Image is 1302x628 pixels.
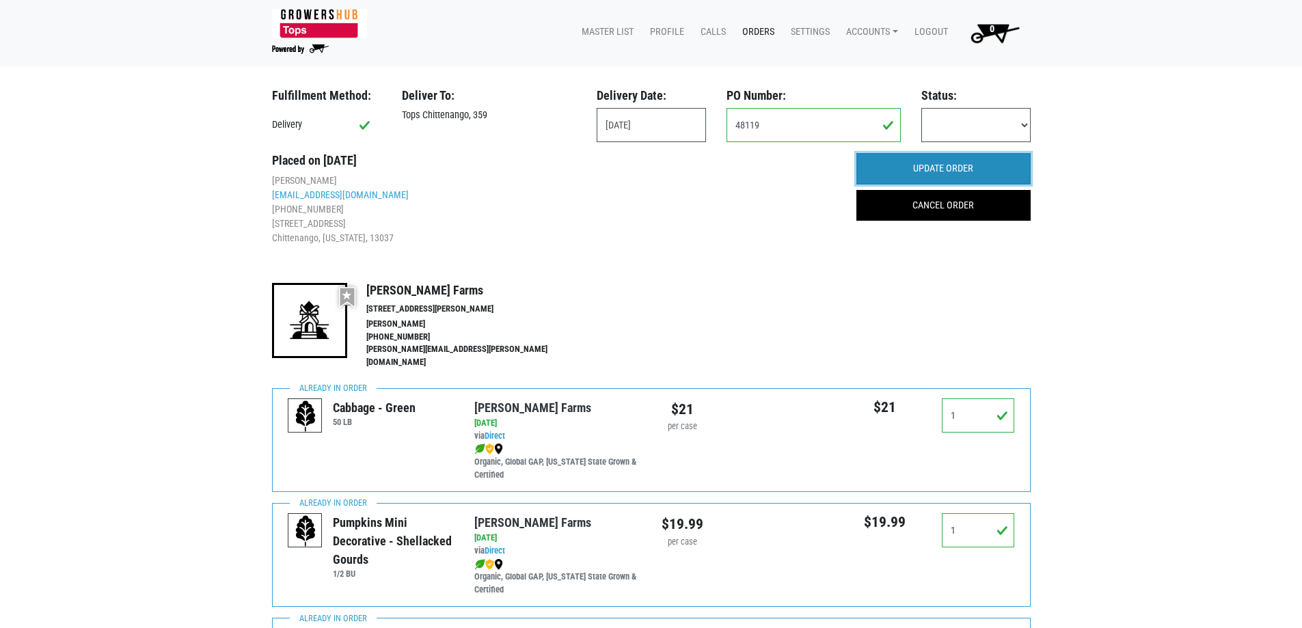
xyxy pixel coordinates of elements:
[474,400,591,415] a: [PERSON_NAME] Farms
[662,420,703,433] div: per case
[272,189,409,200] a: [EMAIL_ADDRESS][DOMAIN_NAME]
[474,532,640,545] div: [DATE]
[333,569,454,579] h6: 1/2 BU
[856,153,1031,185] input: UPDATE ORDER
[921,88,1031,103] h3: Status:
[690,19,731,45] a: Calls
[639,19,690,45] a: Profile
[727,88,901,103] h3: PO Number:
[474,532,640,596] div: via
[474,417,640,481] div: via
[942,398,1015,433] input: Qty
[953,19,1031,46] a: 0
[474,559,485,570] img: leaf-e5c59151409436ccce96b2ca1b28e03c.png
[571,19,639,45] a: Master List
[662,398,703,420] div: $21
[485,431,505,441] a: Direct
[392,108,586,123] div: Tops Chittenango, 359
[485,559,494,570] img: safety-e55c860ca8c00a9c171001a62a92dabd.png
[494,559,503,570] img: map_marker-0e94453035b3232a4d21701695807de9.png
[964,19,1025,46] img: Cart
[272,44,329,54] img: Powered by Big Wheelbarrow
[904,19,953,45] a: Logout
[272,231,836,245] li: Chittenango, [US_STATE], 13037
[856,190,1031,221] a: CANCEL ORDER
[272,174,836,188] li: [PERSON_NAME]
[366,318,577,331] li: [PERSON_NAME]
[333,513,454,569] div: Pumpkins Mini Decorative - Shellacked Gourds
[662,513,703,535] div: $19.99
[288,399,323,433] img: placeholder-variety-43d6402dacf2d531de610a020419775a.svg
[272,217,836,231] li: [STREET_ADDRESS]
[474,558,640,597] div: Organic, Global GAP, [US_STATE] State Grown & Certified
[662,536,703,549] div: per case
[848,513,921,531] h5: $19.99
[597,88,706,103] h3: Delivery Date:
[835,19,904,45] a: Accounts
[990,23,994,35] span: 0
[474,417,640,430] div: [DATE]
[366,303,577,316] li: [STREET_ADDRESS][PERSON_NAME]
[597,108,706,142] input: Select Date
[474,443,485,454] img: leaf-e5c59151409436ccce96b2ca1b28e03c.png
[366,343,577,369] li: [PERSON_NAME][EMAIL_ADDRESS][PERSON_NAME][DOMAIN_NAME]
[942,513,1015,547] input: Qty
[272,153,836,168] h3: Placed on [DATE]
[485,545,505,556] a: Direct
[731,19,780,45] a: Orders
[288,514,323,548] img: placeholder-variety-43d6402dacf2d531de610a020419775a.svg
[494,443,503,454] img: map_marker-0e94453035b3232a4d21701695807de9.png
[780,19,835,45] a: Settings
[366,283,577,298] h4: [PERSON_NAME] Farms
[848,398,921,416] h5: $21
[485,443,494,454] img: safety-e55c860ca8c00a9c171001a62a92dabd.png
[272,202,836,217] li: [PHONE_NUMBER]
[333,398,416,417] div: Cabbage - Green
[474,443,640,482] div: Organic, Global GAP, [US_STATE] State Grown & Certified
[474,515,591,530] a: [PERSON_NAME] Farms
[272,283,347,358] img: 19-7441ae2ccb79c876ff41c34f3bd0da69.png
[333,417,416,427] h6: 50 LB
[272,9,367,38] img: 279edf242af8f9d49a69d9d2afa010fb.png
[366,331,577,344] li: [PHONE_NUMBER]
[272,88,381,103] h3: Fulfillment Method:
[402,88,576,103] h3: Deliver To:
